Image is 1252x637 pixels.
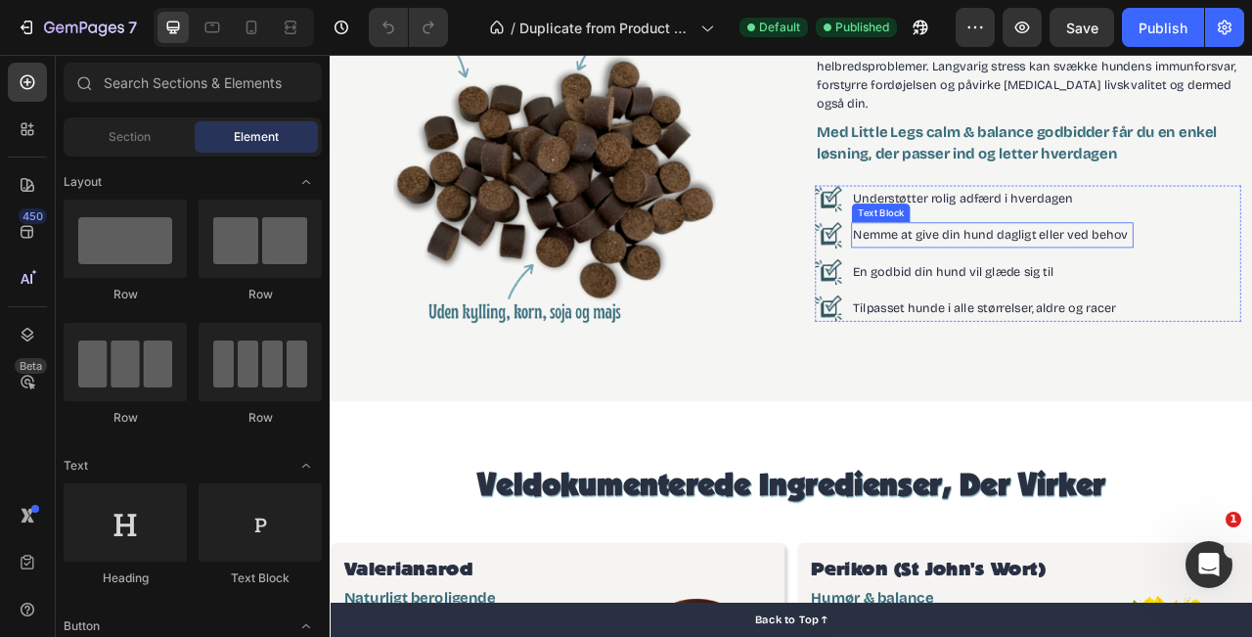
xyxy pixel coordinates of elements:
[511,18,515,38] span: /
[1226,512,1241,527] span: 1
[665,308,1020,337] p: Tilpasset hunde i alle størrelser, aldre og racer
[128,16,137,39] p: 7
[665,169,1020,198] p: Understøtter rolig adfærd i hverdagen
[199,409,322,427] div: Row
[330,55,1252,637] iframe: Design area
[617,259,651,294] img: gempages_577003989783020435-270631be-05fc-4fe0-92a1-a89f8d29126a.png
[64,173,102,191] span: Layout
[665,215,1020,244] p: Nemme at give din hund dagligt eller ved behov
[15,358,47,374] div: Beta
[665,262,1020,291] p: En godbid din hund vil glæde sig til
[759,19,800,36] span: Default
[64,286,187,303] div: Row
[64,457,88,475] span: Text
[199,286,322,303] div: Row
[64,569,187,587] div: Heading
[617,212,651,247] img: gempages_577003989783020435-270631be-05fc-4fe0-92a1-a89f8d29126a.png
[109,128,151,146] span: Section
[291,450,322,481] span: Toggle open
[667,193,734,210] div: Text Block
[64,63,322,102] input: Search Sections & Elements
[234,128,279,146] span: Element
[1066,20,1098,36] span: Save
[617,305,651,340] img: gempages_577003989783020435-270631be-05fc-4fe0-92a1-a89f8d29126a.png
[1050,8,1114,47] button: Save
[19,208,47,224] div: 450
[519,18,693,38] span: Duplicate from Product Page - [DATE] 15:41:40
[619,87,1129,138] strong: Med Little Legs calm & balance godbidder får du en enkel løsning, der passer ind og letter hverdagen
[8,8,146,47] button: 7
[291,166,322,198] span: Toggle open
[1139,18,1187,38] div: Publish
[617,166,651,201] img: gempages_577003989783020435-270631be-05fc-4fe0-92a1-a89f8d29126a.png
[64,409,187,427] div: Row
[64,617,100,635] span: Button
[199,569,322,587] div: Text Block
[835,19,889,36] span: Published
[1122,8,1204,47] button: Publish
[369,8,448,47] div: Undo/Redo
[1185,541,1232,588] iframe: Intercom live chat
